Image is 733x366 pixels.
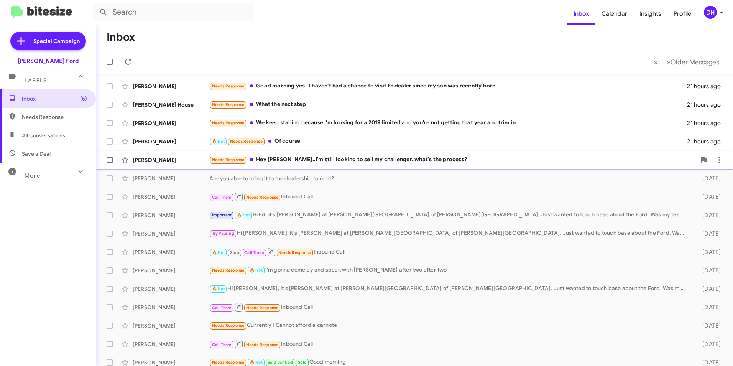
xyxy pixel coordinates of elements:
[133,119,209,127] div: [PERSON_NAME]
[649,54,662,70] button: Previous
[687,82,727,90] div: 21 hours ago
[133,267,209,274] div: [PERSON_NAME]
[212,120,245,125] span: Needs Response
[133,248,209,256] div: [PERSON_NAME]
[250,268,263,273] span: 🔥 Hot
[690,175,727,182] div: [DATE]
[690,248,727,256] div: [DATE]
[107,31,135,43] h1: Inbox
[662,54,724,70] button: Next
[667,3,697,25] a: Profile
[209,321,690,330] div: Currently I Cannot afford a carnote
[133,303,209,311] div: [PERSON_NAME]
[209,82,687,91] div: Good morning yes , I haven't had a chance to visit th dealer since my son was recently born
[133,156,209,164] div: [PERSON_NAME]
[209,119,687,127] div: We keep stalling because I'm looking for a 2019 limited and you're not getting that year and trim...
[246,195,279,200] span: Needs Response
[237,213,250,218] span: 🔥 Hot
[690,267,727,274] div: [DATE]
[133,211,209,219] div: [PERSON_NAME]
[209,229,690,238] div: Hi [PERSON_NAME], it's [PERSON_NAME] at [PERSON_NAME][GEOGRAPHIC_DATA] of [PERSON_NAME][GEOGRAPHI...
[704,6,717,19] div: DH
[212,250,225,255] span: 🔥 Hot
[212,157,245,162] span: Needs Response
[212,84,245,89] span: Needs Response
[93,3,254,21] input: Search
[10,32,86,50] a: Special Campaign
[25,77,47,84] span: Labels
[133,285,209,293] div: [PERSON_NAME]
[133,101,209,109] div: [PERSON_NAME] House
[595,3,633,25] a: Calendar
[133,230,209,237] div: [PERSON_NAME]
[80,95,87,102] span: (5)
[690,303,727,311] div: [DATE]
[212,286,225,291] span: 🔥 Hot
[212,213,232,218] span: Important
[22,113,87,121] span: Needs Response
[690,322,727,330] div: [DATE]
[212,305,232,310] span: Call Them
[246,305,279,310] span: Needs Response
[209,100,687,109] div: What the next step
[209,175,690,182] div: Are you able to bring it to the dealership tonight?
[133,82,209,90] div: [PERSON_NAME]
[687,119,727,127] div: 21 hours ago
[687,138,727,145] div: 21 hours ago
[278,250,311,255] span: Needs Response
[18,57,79,65] div: [PERSON_NAME] Ford
[209,266,690,275] div: I'm gonna come by and speak with [PERSON_NAME] after two after two
[268,360,293,365] span: Sold Verified
[690,230,727,237] div: [DATE]
[133,322,209,330] div: [PERSON_NAME]
[209,137,687,146] div: Of course.
[633,3,667,25] a: Insights
[212,268,245,273] span: Needs Response
[250,360,263,365] span: 🔥 Hot
[209,211,690,219] div: Hi Ed, it's [PERSON_NAME] at [PERSON_NAME][GEOGRAPHIC_DATA] of [PERSON_NAME][GEOGRAPHIC_DATA]. Ju...
[22,95,87,102] span: Inbox
[133,193,209,201] div: [PERSON_NAME]
[649,54,724,70] nav: Page navigation example
[690,193,727,201] div: [DATE]
[209,247,690,257] div: Inbound Call
[209,155,696,164] div: Hey [PERSON_NAME]..I'm still looking to sell my challenger..what's the process?
[697,6,725,19] button: DH
[246,342,279,347] span: Needs Response
[22,150,51,158] span: Save a Deal
[666,57,671,67] span: »
[133,138,209,145] div: [PERSON_NAME]
[298,360,307,365] span: Sold
[133,340,209,348] div: [PERSON_NAME]
[22,132,65,139] span: All Conversations
[690,211,727,219] div: [DATE]
[690,285,727,293] div: [DATE]
[209,302,690,312] div: Inbound Call
[212,323,245,328] span: Needs Response
[33,37,80,45] span: Special Campaign
[212,102,245,107] span: Needs Response
[212,139,225,144] span: 🔥 Hot
[25,172,40,179] span: More
[230,250,239,255] span: Stop
[690,340,727,348] div: [DATE]
[212,231,234,236] span: Try Pausing
[687,101,727,109] div: 21 hours ago
[212,360,245,365] span: Needs Response
[244,250,264,255] span: Call Them
[671,58,719,66] span: Older Messages
[133,175,209,182] div: [PERSON_NAME]
[212,342,232,347] span: Call Them
[209,339,690,349] div: Inbound Call
[567,3,595,25] a: Inbox
[212,195,232,200] span: Call Them
[653,57,657,67] span: «
[209,192,690,201] div: Inbound Call
[230,139,263,144] span: Needs Response
[209,284,690,293] div: Hi [PERSON_NAME], it's [PERSON_NAME] at [PERSON_NAME][GEOGRAPHIC_DATA] of [PERSON_NAME][GEOGRAPHI...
